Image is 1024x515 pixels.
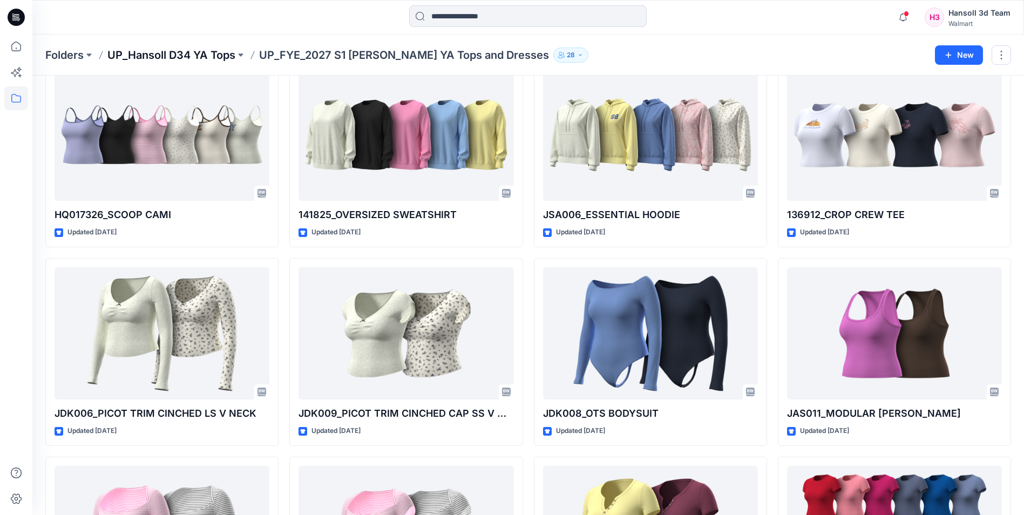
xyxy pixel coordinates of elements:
[556,227,605,238] p: Updated [DATE]
[567,49,575,61] p: 28
[299,406,513,421] p: JDK009_PICOT TRIM CINCHED CAP SS V NECK
[55,267,269,399] a: JDK006_PICOT TRIM CINCHED LS V NECK
[543,207,758,222] p: JSA006_ESSENTIAL HOODIE
[925,8,944,27] div: H3
[935,45,983,65] button: New
[67,227,117,238] p: Updated [DATE]
[299,69,513,201] a: 141825_OVERSIZED SWEATSHIRT
[543,267,758,399] a: JDK008_OTS BODYSUIT
[107,48,235,63] a: UP_Hansoll D34 YA Tops
[948,19,1011,28] div: Walmart
[67,425,117,437] p: Updated [DATE]
[299,207,513,222] p: 141825_OVERSIZED SWEATSHIRT
[311,425,361,437] p: Updated [DATE]
[948,6,1011,19] div: Hansoll 3d Team
[299,267,513,399] a: JDK009_PICOT TRIM CINCHED CAP SS V NECK
[787,267,1002,399] a: JAS011_MODULAR TAMI
[800,227,849,238] p: Updated [DATE]
[45,48,84,63] a: Folders
[55,406,269,421] p: JDK006_PICOT TRIM CINCHED LS V NECK
[55,207,269,222] p: HQ017326_SCOOP CAMI
[787,207,1002,222] p: 136912_CROP CREW TEE
[787,406,1002,421] p: JAS011_MODULAR [PERSON_NAME]
[543,406,758,421] p: JDK008_OTS BODYSUIT
[553,48,588,63] button: 28
[800,425,849,437] p: Updated [DATE]
[311,227,361,238] p: Updated [DATE]
[259,48,549,63] p: UP_FYE_2027 S1 [PERSON_NAME] YA Tops and Dresses
[787,69,1002,201] a: 136912_CROP CREW TEE
[55,69,269,201] a: HQ017326_SCOOP CAMI
[556,425,605,437] p: Updated [DATE]
[543,69,758,201] a: JSA006_ESSENTIAL HOODIE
